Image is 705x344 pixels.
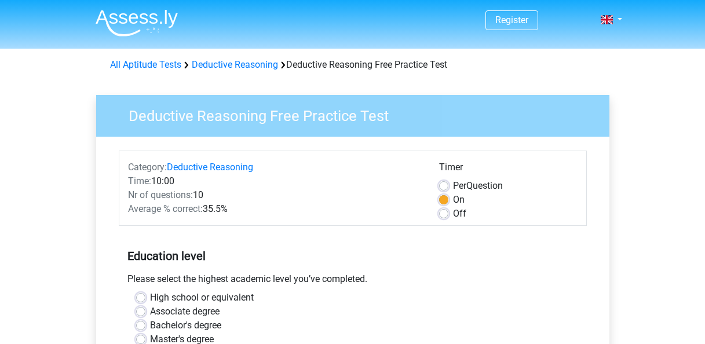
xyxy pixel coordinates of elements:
div: 10:00 [119,174,430,188]
span: Per [453,180,466,191]
div: Deductive Reasoning Free Practice Test [105,58,600,72]
span: Average % correct: [128,203,203,214]
span: Nr of questions: [128,189,193,200]
a: Deductive Reasoning [167,162,253,173]
a: Register [495,14,528,25]
img: Assessly [96,9,178,36]
span: Time: [128,175,151,186]
label: Bachelor's degree [150,319,221,332]
label: Question [453,179,503,193]
div: Timer [439,160,578,179]
label: Associate degree [150,305,220,319]
label: High school or equivalent [150,291,254,305]
a: All Aptitude Tests [110,59,181,70]
span: Category: [128,162,167,173]
label: Off [453,207,466,221]
div: 35.5% [119,202,430,216]
a: Deductive Reasoning [192,59,278,70]
div: 10 [119,188,430,202]
label: On [453,193,465,207]
h3: Deductive Reasoning Free Practice Test [115,103,601,125]
div: Please select the highest academic level you’ve completed. [119,272,587,291]
h5: Education level [127,244,578,268]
